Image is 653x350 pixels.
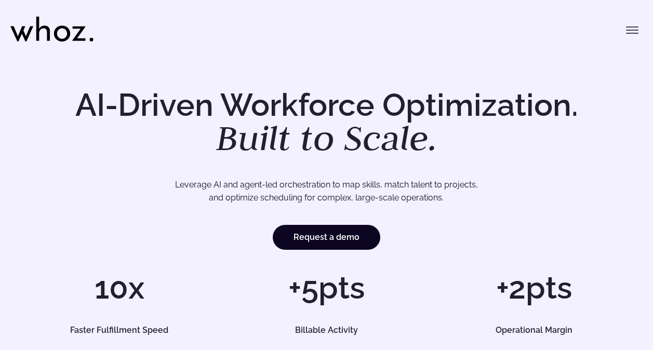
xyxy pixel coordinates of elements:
[238,326,415,334] h5: Billable Activity
[21,272,218,303] h1: 10x
[445,326,622,334] h5: Operational Margin
[61,89,593,156] h1: AI-Driven Workforce Optimization.
[228,272,425,303] h1: +5pts
[435,272,632,303] h1: +2pts
[51,178,602,205] p: Leverage AI and agent-led orchestration to map skills, match talent to projects, and optimize sch...
[216,115,437,160] em: Built to Scale.
[31,326,208,334] h5: Faster Fulfillment Speed
[622,20,643,41] button: Toggle menu
[273,225,380,250] a: Request a demo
